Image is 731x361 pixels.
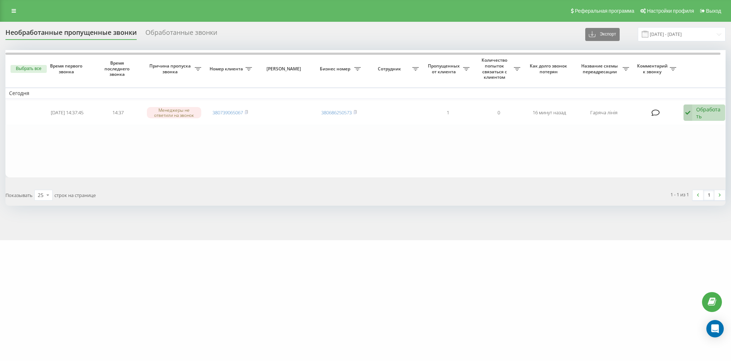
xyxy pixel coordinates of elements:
[670,191,689,198] div: 1 - 1 из 1
[212,109,243,116] a: 380739065067
[147,107,201,118] div: Менеджеры не ответили на звонок
[575,100,633,125] td: Гаряча лінія
[426,63,463,74] span: Пропущенных от клиента
[48,63,87,74] span: Время первого звонка
[42,100,92,125] td: [DATE] 14:37:45
[317,66,354,72] span: Бизнес номер
[578,63,623,74] span: Название схемы переадресации
[321,109,352,116] a: 380686250573
[473,100,524,125] td: 0
[38,192,44,199] div: 25
[11,65,47,73] button: Выбрать все
[575,8,634,14] span: Реферальная программа
[147,63,195,74] span: Причина пропуска звонка
[98,60,137,77] span: Время последнего звонка
[524,100,575,125] td: 16 минут назад
[530,63,569,74] span: Как долго звонок потерян
[5,29,137,40] div: Необработанные пропущенные звонки
[422,100,473,125] td: 1
[54,192,96,198] span: строк на странице
[647,8,694,14] span: Настройки профиля
[145,29,217,40] div: Обработанные звонки
[5,88,731,99] td: Сегодня
[585,28,620,41] button: Экспорт
[636,63,670,74] span: Комментарий к звонку
[5,192,33,198] span: Показывать
[706,8,721,14] span: Выход
[368,66,412,72] span: Сотрудник
[706,320,724,337] div: Open Intercom Messenger
[477,57,514,80] span: Количество попыток связаться с клиентом
[696,106,721,120] div: Обработать
[208,66,245,72] span: Номер клиента
[703,190,714,200] a: 1
[262,66,307,72] span: [PERSON_NAME]
[92,100,143,125] td: 14:37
